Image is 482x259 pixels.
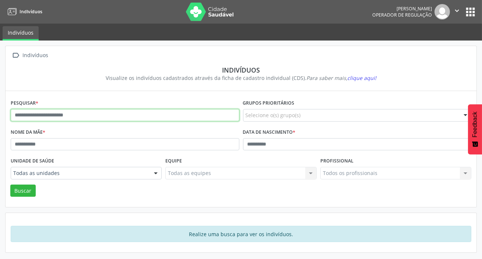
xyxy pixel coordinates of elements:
div: Indivíduos [16,66,466,74]
span: Selecione o(s) grupo(s) [246,111,301,119]
button: Buscar [10,185,36,197]
i:  [11,50,21,61]
i: Para saber mais, [306,74,376,81]
span: clique aqui! [347,74,376,81]
label: Data de nascimento [243,127,296,138]
label: Nome da mãe [11,127,45,138]
label: Grupos prioritários [243,98,295,109]
span: Operador de regulação [372,12,432,18]
a:  Indivíduos [11,50,50,61]
label: Pesquisar [11,98,38,109]
i:  [453,7,461,15]
div: [PERSON_NAME] [372,6,432,12]
button: apps [464,6,477,18]
a: Indivíduos [5,6,42,18]
div: Visualize os indivíduos cadastrados através da ficha de cadastro individual (CDS). [16,74,466,82]
button: Feedback - Mostrar pesquisa [468,104,482,154]
button:  [450,4,464,20]
a: Indivíduos [3,26,39,41]
div: Indivíduos [21,50,50,61]
label: Unidade de saúde [11,155,54,167]
label: Profissional [320,155,353,167]
img: img [434,4,450,20]
span: Feedback [472,112,478,137]
span: Todas as unidades [13,169,147,177]
div: Realize uma busca para ver os indivíduos. [11,226,471,242]
span: Indivíduos [20,8,42,15]
label: Equipe [165,155,182,167]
